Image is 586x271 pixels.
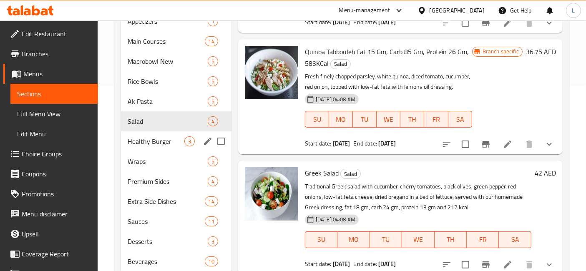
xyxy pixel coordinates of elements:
span: Quinoa Tabbouleh Fat 15 Gm, Carb 85 Gm, Protein 26 Gm, 583KCal [305,45,469,70]
span: Sections [17,89,91,99]
span: 5 [208,78,218,85]
span: [DATE] 04:08 AM [312,216,359,223]
span: 11 [205,218,218,226]
a: Coupons [3,164,98,184]
svg: Show Choices [544,139,554,149]
button: sort-choices [437,13,457,33]
span: TU [356,113,373,125]
b: [DATE] [378,17,396,28]
div: Healthy Burger3edit [121,131,231,151]
span: 4 [208,178,218,186]
b: [DATE] [333,258,350,269]
span: SU [309,233,334,246]
span: Greek Salad [305,167,339,179]
button: SU [305,111,329,128]
div: items [184,136,195,146]
span: Choice Groups [22,149,91,159]
button: show more [539,13,559,33]
span: MO [332,113,350,125]
div: Appetizers1 [121,11,231,31]
span: WE [405,233,431,246]
button: MO [337,231,370,248]
span: Sauces [128,216,204,226]
div: Macrobowl New [128,56,208,66]
span: MO [341,233,366,246]
span: Premium Sides [128,176,208,186]
a: Edit menu item [503,139,513,149]
button: SU [305,231,337,248]
div: items [208,116,218,126]
span: TH [438,233,463,246]
a: Edit menu item [503,18,513,28]
span: End date: [354,17,377,28]
a: Sections [10,84,98,104]
span: Main Courses [128,36,204,46]
svg: Show Choices [544,260,554,270]
a: Upsell [3,224,98,244]
div: items [205,36,218,46]
span: Select to update [457,14,474,32]
button: Branch-specific-item [476,13,496,33]
span: SU [309,113,326,125]
span: L [572,6,575,15]
div: Salad [330,59,351,69]
button: show more [539,134,559,154]
button: SA [499,231,531,248]
div: [GEOGRAPHIC_DATA] [430,6,485,15]
span: 5 [208,58,218,65]
span: Menus [23,69,91,79]
button: SA [448,111,472,128]
b: [DATE] [333,138,350,149]
span: 5 [208,158,218,166]
span: TU [373,233,399,246]
span: FR [428,113,445,125]
a: Edit Menu [10,124,98,144]
span: 4 [208,118,218,125]
span: Start date: [305,17,332,28]
a: Coverage Report [3,244,98,264]
span: 14 [205,38,218,45]
b: [DATE] [333,17,350,28]
span: Coupons [22,169,91,179]
button: FR [467,231,499,248]
button: sort-choices [437,134,457,154]
span: Promotions [22,189,91,199]
span: End date: [354,258,377,269]
a: Edit Restaurant [3,24,98,44]
span: 1 [208,18,218,25]
p: Traditional Greek salad with cucumber, cherry tomatoes, black olives, green pepper, red onions, l... [305,181,531,213]
span: Wraps [128,156,208,166]
a: Menu disclaimer [3,204,98,224]
span: Menu disclaimer [22,209,91,219]
span: Extra Side Dishes [128,196,204,206]
div: Main Courses14 [121,31,231,51]
span: 14 [205,198,218,206]
button: TU [353,111,377,128]
div: Premium Sides4 [121,171,231,191]
a: Full Menu View [10,104,98,124]
span: 3 [208,238,218,246]
div: Rice Bowls [128,76,208,86]
img: Greek Salad [245,167,298,221]
a: Edit menu item [503,260,513,270]
div: items [208,236,218,246]
span: 3 [185,138,194,146]
div: items [208,96,218,106]
span: End date: [354,138,377,149]
span: Upsell [22,229,91,239]
img: Quinoa Tabbouleh Fat 15 Gm, Carb 85 Gm, Protein 26 Gm, 583KCal [245,46,298,99]
span: FR [470,233,495,246]
span: Select to update [457,135,474,153]
button: delete [519,13,539,33]
span: Desserts [128,236,208,246]
a: Branches [3,44,98,64]
span: WE [380,113,397,125]
h6: 36.75 AED [526,46,556,58]
span: Healthy Burger [128,136,184,146]
p: Fresh finely chopped parsley, white quinoa, diced tomato, cucumber, red onion, topped with low-fa... [305,71,472,92]
b: [DATE] [378,258,396,269]
button: WE [402,231,434,248]
div: Salad [340,169,361,179]
span: Salad [128,116,208,126]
